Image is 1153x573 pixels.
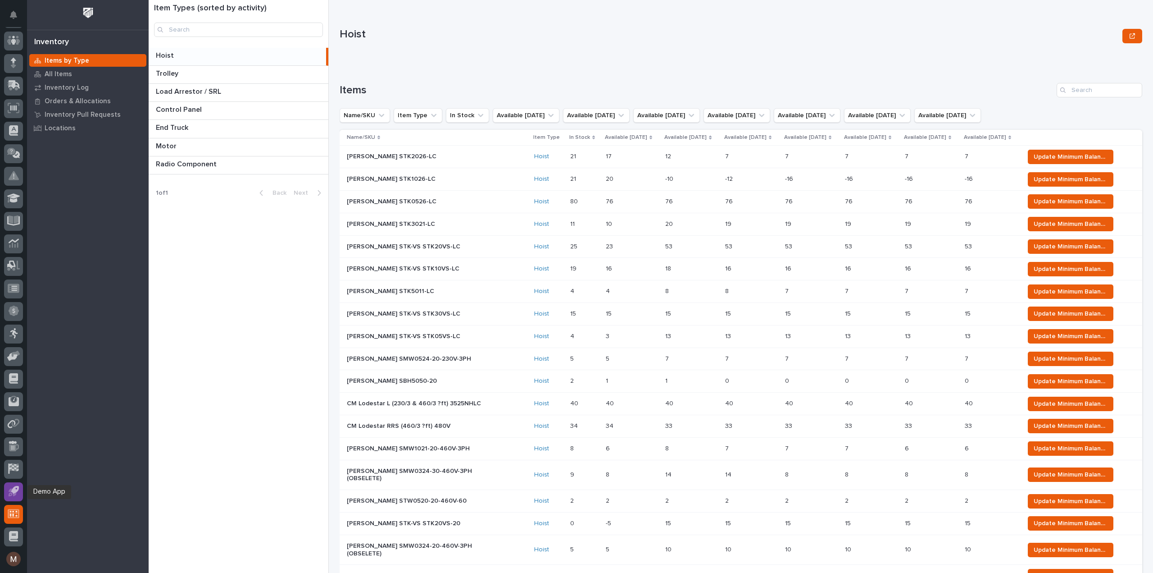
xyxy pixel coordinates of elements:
[965,443,971,453] p: 6
[347,377,504,385] p: [PERSON_NAME] SBH5050-20
[570,331,576,340] p: 4
[27,54,149,67] a: Items by Type
[785,518,793,527] p: 15
[4,550,23,568] button: users-avatar
[606,353,611,363] p: 5
[340,213,1142,235] tr: [PERSON_NAME] STK3021-LCHoist 1111 1010 2020 1919 1919 1919 1919 1919 Update Minimum Balance
[1028,419,1113,433] button: Update Minimum Balance
[4,5,23,24] button: Notifications
[149,84,328,102] a: Load Arrestor / SRLLoad Arrestor / SRL
[785,544,793,554] p: 10
[1034,242,1108,251] span: Update Minimum Balance
[965,286,970,295] p: 7
[845,469,850,479] p: 8
[1057,83,1142,97] div: Search
[340,490,1142,513] tr: [PERSON_NAME] STW0520-20-460V-60Hoist 22 22 22 22 22 22 22 22 Update Minimum Balance
[340,190,1142,213] tr: [PERSON_NAME] STK0526-LCHoist 8080 7676 7676 7676 7676 7676 7676 7676 Update Minimum Balance
[606,421,615,430] p: 34
[725,544,733,554] p: 10
[534,445,549,453] a: Hoist
[534,175,549,183] a: Hoist
[914,108,981,123] button: Available in 180 Days
[347,133,375,142] p: Name/SKU
[965,518,972,527] p: 15
[570,241,579,251] p: 25
[905,331,912,340] p: 13
[156,122,190,132] p: End Truck
[605,133,647,142] p: Available [DATE]
[340,512,1142,535] tr: [PERSON_NAME] STK-VS STK20VS-20Hoist 00 -5-5 1515 1515 1515 1515 1515 1515 Update Minimum Balance
[1034,152,1108,161] span: Update Minimum Balance
[570,469,576,479] p: 9
[156,104,204,114] p: Control Panel
[340,348,1142,370] tr: [PERSON_NAME] SMW0524-20-230V-3PHHoist 55 55 77 77 77 77 77 77 Update Minimum Balance
[665,544,673,554] p: 10
[570,286,576,295] p: 4
[905,263,913,273] p: 16
[149,120,328,138] a: End TruckEnd Truck
[534,520,549,527] a: Hoist
[665,286,671,295] p: 8
[844,133,886,142] p: Available [DATE]
[149,138,328,156] a: MotorMotor
[340,303,1142,325] tr: [PERSON_NAME] STK-VS STK30VS-LCHoist 1515 1515 1515 1515 1515 1515 1515 1515 Update Minimum Balance
[965,421,974,430] p: 33
[965,353,970,363] p: 7
[45,70,72,78] p: All Items
[606,518,613,527] p: -5
[1028,307,1113,321] button: Update Minimum Balance
[493,108,559,123] button: Available Today
[27,108,149,121] a: Inventory Pull Requests
[725,331,733,340] p: 13
[725,518,733,527] p: 15
[347,198,504,206] p: [PERSON_NAME] STK0526-LC
[1034,422,1108,431] span: Update Minimum Balance
[340,393,1142,415] tr: CM Lodestar L (230/3 & 460/3 ?ft) 3525NHLCHoist 4040 4040 4040 4040 4040 4040 4040 4040 Update Mi...
[606,443,612,453] p: 6
[570,174,578,183] p: 21
[340,28,1119,41] p: Hoist
[785,443,790,453] p: 7
[27,94,149,108] a: Orders & Allocations
[534,198,549,206] a: Hoist
[606,196,615,206] p: 76
[1028,516,1113,531] button: Update Minimum Balance
[606,263,614,273] p: 16
[725,196,735,206] p: 76
[1028,239,1113,254] button: Update Minimum Balance
[347,497,504,505] p: [PERSON_NAME] STW0520-20-460V-60
[534,310,549,318] a: Hoist
[534,497,549,505] a: Hoist
[785,495,790,505] p: 2
[394,108,442,123] button: Item Type
[1034,332,1108,341] span: Update Minimum Balance
[905,286,910,295] p: 7
[154,23,323,37] input: Search
[665,219,675,228] p: 20
[347,153,504,160] p: [PERSON_NAME] STK2026-LC
[725,308,733,318] p: 15
[725,286,731,295] p: 8
[569,133,590,142] p: In Stock
[267,190,286,196] span: Back
[570,196,580,206] p: 80
[905,544,913,554] p: 10
[1028,494,1113,509] button: Update Minimum Balance
[845,518,853,527] p: 15
[340,84,1053,97] h1: Items
[156,86,223,96] p: Load Arrestor / SRL
[1028,441,1113,456] button: Update Minimum Balance
[724,133,767,142] p: Available [DATE]
[340,437,1142,460] tr: [PERSON_NAME] SMW1021-20-460V-3PHHoist 88 66 88 77 77 77 66 66 Update Minimum Balance
[45,111,121,119] p: Inventory Pull Requests
[534,400,549,408] a: Hoist
[845,495,850,505] p: 2
[27,121,149,135] a: Locations
[664,133,707,142] p: Available [DATE]
[965,469,970,479] p: 8
[905,196,914,206] p: 76
[290,189,328,197] button: Next
[665,421,674,430] p: 33
[534,265,549,273] a: Hoist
